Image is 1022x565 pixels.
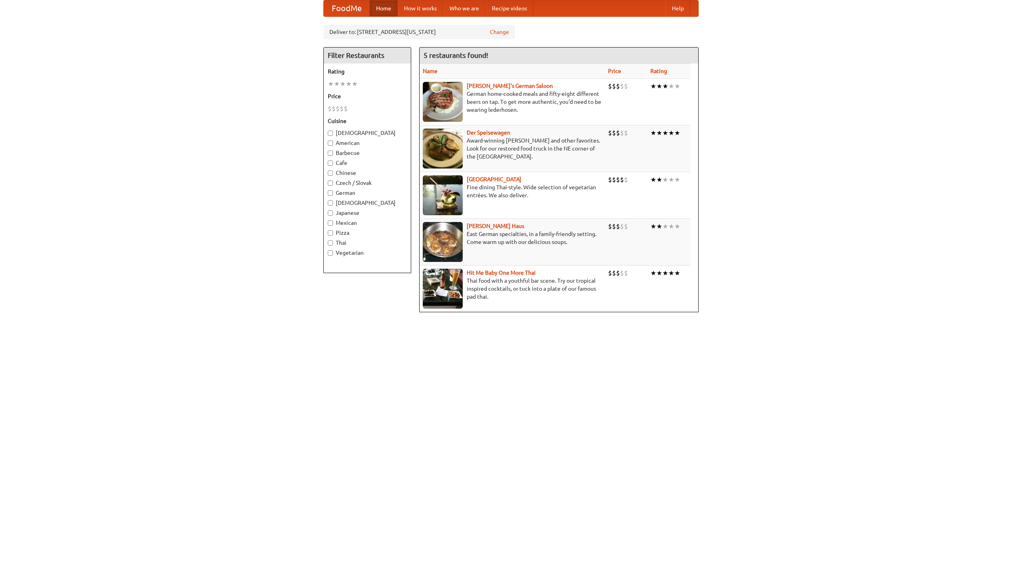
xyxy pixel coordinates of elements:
li: $ [616,175,620,184]
li: $ [620,222,624,231]
li: $ [624,269,628,278]
img: babythai.jpg [423,269,463,309]
label: Cafe [328,159,407,167]
img: esthers.jpg [423,82,463,122]
li: ★ [662,175,668,184]
label: Czech / Slovak [328,179,407,187]
li: ★ [674,129,680,137]
li: $ [332,104,336,113]
li: ★ [650,82,656,91]
li: $ [612,222,616,231]
li: $ [620,82,624,91]
li: $ [612,269,616,278]
a: [GEOGRAPHIC_DATA] [467,176,521,182]
label: Chinese [328,169,407,177]
h5: Price [328,92,407,100]
a: Change [490,28,509,36]
li: ★ [656,129,662,137]
ng-pluralize: 5 restaurants found! [424,52,488,59]
li: ★ [674,82,680,91]
li: $ [624,175,628,184]
li: $ [616,222,620,231]
li: $ [612,129,616,137]
li: $ [608,269,612,278]
li: $ [624,82,628,91]
a: How it works [398,0,443,16]
p: Thai food with a youthful bar scene. Try our tropical inspired cocktails, or tuck into a plate of... [423,277,602,301]
a: [PERSON_NAME] Haus [467,223,524,229]
a: Hit Me Baby One More Thai [467,270,536,276]
input: Vegetarian [328,250,333,256]
label: German [328,189,407,197]
a: Der Speisewagen [467,129,510,136]
li: $ [616,129,620,137]
li: ★ [668,82,674,91]
a: Rating [650,68,667,74]
li: ★ [662,269,668,278]
p: Fine dining Thai-style. Wide selection of vegetarian entrées. We also deliver. [423,183,602,199]
label: Japanese [328,209,407,217]
img: speisewagen.jpg [423,129,463,169]
li: ★ [656,269,662,278]
label: Barbecue [328,149,407,157]
li: ★ [340,79,346,88]
li: $ [616,82,620,91]
input: [DEMOGRAPHIC_DATA] [328,200,333,206]
input: Thai [328,240,333,246]
li: ★ [334,79,340,88]
h4: Filter Restaurants [324,48,411,63]
li: ★ [650,222,656,231]
li: ★ [650,175,656,184]
label: Mexican [328,219,407,227]
li: ★ [346,79,352,88]
li: ★ [662,129,668,137]
li: $ [620,269,624,278]
input: Chinese [328,170,333,176]
li: ★ [650,129,656,137]
p: German home-cooked meals and fifty-eight different beers on tap. To get more authentic, you'd nee... [423,90,602,114]
li: ★ [328,79,334,88]
img: kohlhaus.jpg [423,222,463,262]
li: ★ [662,82,668,91]
input: Mexican [328,220,333,226]
a: Recipe videos [485,0,533,16]
li: ★ [662,222,668,231]
li: $ [608,82,612,91]
input: Barbecue [328,151,333,156]
li: $ [344,104,348,113]
li: $ [612,175,616,184]
input: Czech / Slovak [328,180,333,186]
li: ★ [650,269,656,278]
li: ★ [656,222,662,231]
label: Vegetarian [328,249,407,257]
a: FoodMe [324,0,370,16]
li: ★ [674,175,680,184]
li: $ [620,129,624,137]
a: Home [370,0,398,16]
li: $ [608,175,612,184]
li: $ [608,222,612,231]
li: $ [340,104,344,113]
label: Thai [328,239,407,247]
li: $ [612,82,616,91]
p: East German specialties, in a family-friendly setting. Come warm up with our delicious soups. [423,230,602,246]
li: ★ [674,222,680,231]
div: Deliver to: [STREET_ADDRESS][US_STATE] [323,25,515,39]
a: [PERSON_NAME]'s German Saloon [467,83,553,89]
img: satay.jpg [423,175,463,215]
li: $ [336,104,340,113]
label: [DEMOGRAPHIC_DATA] [328,129,407,137]
li: ★ [668,175,674,184]
a: Who we are [443,0,485,16]
a: Help [665,0,690,16]
li: ★ [674,269,680,278]
li: ★ [668,222,674,231]
li: ★ [668,129,674,137]
a: Name [423,68,438,74]
input: German [328,190,333,196]
li: $ [624,129,628,137]
label: American [328,139,407,147]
